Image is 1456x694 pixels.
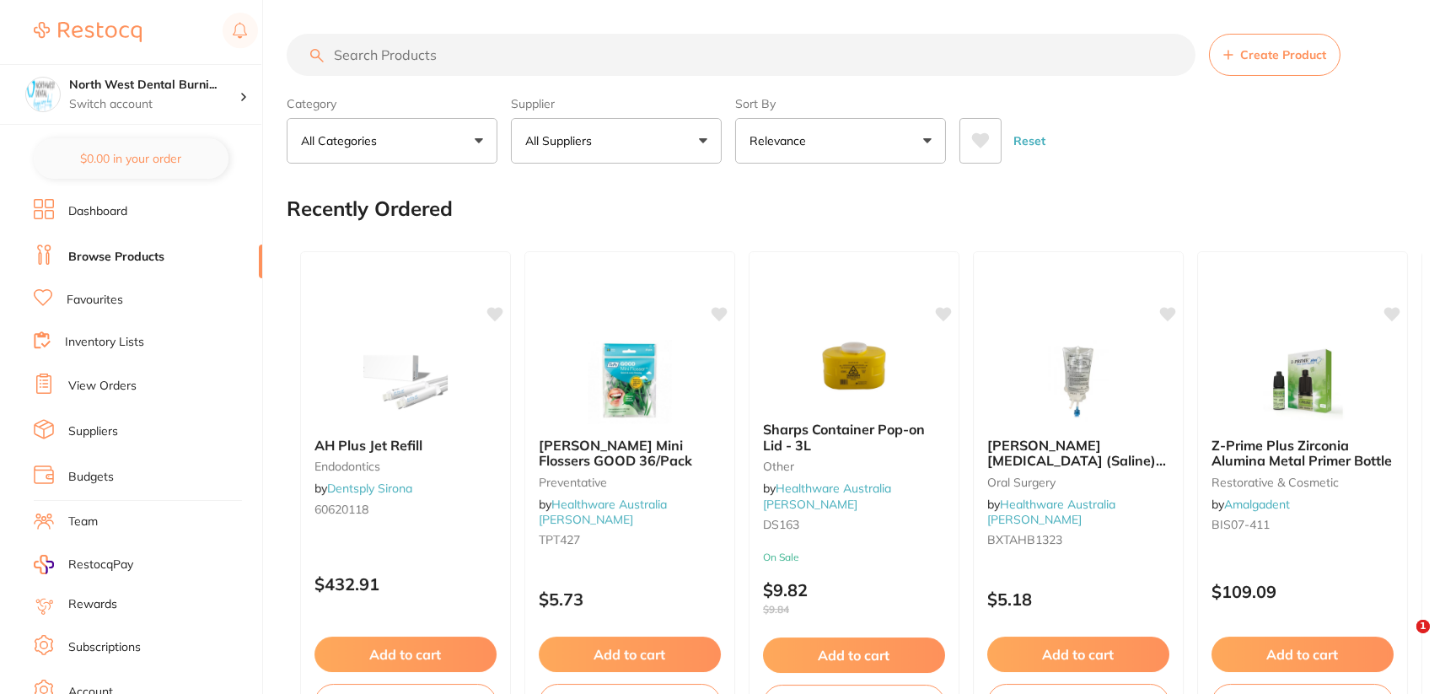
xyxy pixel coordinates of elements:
button: All Suppliers [511,118,722,164]
p: Relevance [749,132,813,149]
img: Restocq Logo [34,22,142,42]
img: North West Dental Burnie [26,78,60,111]
label: Sort By [735,96,946,111]
span: by [763,481,891,511]
p: All Categories [301,132,384,149]
span: 1 [1416,620,1430,633]
p: Switch account [69,96,239,113]
a: Healthware Australia [PERSON_NAME] [763,481,891,511]
button: Add to cart [987,637,1169,672]
h4: North West Dental Burnie [69,77,239,94]
button: All Categories [287,118,497,164]
span: by [1212,497,1290,512]
b: TePe Mini Flossers GOOD 36/Pack [539,438,721,469]
span: by [539,497,667,527]
a: Restocq Logo [34,13,142,51]
iframe: Intercom live chat [1382,620,1422,660]
button: $0.00 in your order [34,138,228,179]
p: $432.91 [314,574,497,594]
span: $9.84 [763,604,945,616]
small: 60620118 [314,503,497,516]
a: Budgets [68,469,114,486]
a: Rewards [68,596,117,613]
p: $9.82 [763,580,945,616]
button: Create Product [1209,34,1340,76]
span: Create Product [1240,48,1326,62]
img: Z-Prime Plus Zirconia Alumina Metal Primer Bottle [1248,340,1357,424]
button: Add to cart [1212,637,1394,672]
small: DS163 [763,518,945,531]
small: endodontics [314,460,497,473]
p: $5.73 [539,589,721,609]
small: BXTAHB1323 [987,533,1169,546]
a: Dashboard [68,203,127,220]
b: Baxter Sodium Chloride (Saline) 0.9% For Irrigation Bag - 500ml [987,438,1169,469]
button: Relevance [735,118,946,164]
b: Sharps Container Pop-on Lid - 3L [763,422,945,453]
b: AH Plus Jet Refill [314,438,497,453]
small: BIS07-411 [1212,518,1394,531]
img: Baxter Sodium Chloride (Saline) 0.9% For Irrigation Bag - 500ml [1023,340,1133,424]
small: oral surgery [987,476,1169,489]
img: Sharps Container Pop-on Lid - 3L [799,324,909,408]
small: Preventative [539,476,721,489]
input: Search Products [287,34,1195,76]
a: Browse Products [68,249,164,266]
a: Dentsply Sirona [327,481,412,496]
a: Healthware Australia [PERSON_NAME] [987,497,1115,527]
b: Z-Prime Plus Zirconia Alumina Metal Primer Bottle [1212,438,1394,469]
a: RestocqPay [34,555,133,574]
a: Inventory Lists [65,334,144,351]
h2: Recently Ordered [287,197,453,221]
p: All Suppliers [525,132,599,149]
a: View Orders [68,378,137,395]
a: Amalgadent [1224,497,1290,512]
p: $5.18 [987,589,1169,609]
a: Team [68,514,98,530]
label: Supplier [511,96,722,111]
img: RestocqPay [34,555,54,574]
a: Suppliers [68,423,118,440]
small: TPT427 [539,533,721,546]
button: Add to cart [763,638,945,673]
small: other [763,460,945,473]
span: by [314,481,412,496]
a: Healthware Australia [PERSON_NAME] [539,497,667,527]
small: On Sale [763,551,945,563]
a: Favourites [67,292,123,309]
p: $109.09 [1212,582,1394,601]
button: Add to cart [314,637,497,672]
span: RestocqPay [68,557,133,573]
label: Category [287,96,497,111]
span: by [987,497,1115,527]
small: restorative & cosmetic [1212,476,1394,489]
button: Add to cart [539,637,721,672]
a: Subscriptions [68,639,141,656]
img: TePe Mini Flossers GOOD 36/Pack [575,340,685,424]
button: Reset [1008,118,1050,164]
img: AH Plus Jet Refill [351,340,460,424]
